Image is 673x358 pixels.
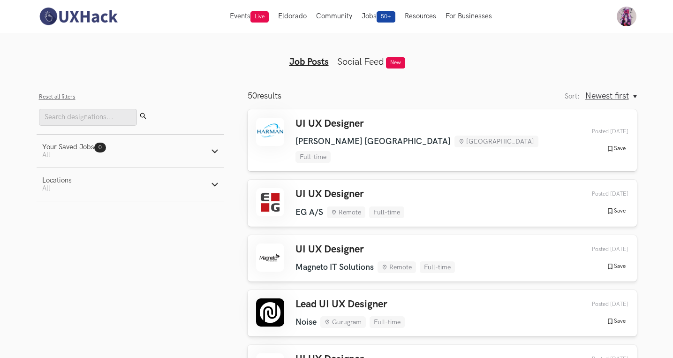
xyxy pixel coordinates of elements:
[295,298,405,311] h3: Lead UI UX Designer
[295,137,451,146] li: [PERSON_NAME] [GEOGRAPHIC_DATA]
[295,317,317,327] li: Noise
[454,136,538,147] li: [GEOGRAPHIC_DATA]
[604,262,628,271] button: Save
[248,180,637,226] a: UI UX Designer EG A/S Remote Full-time Posted [DATE] Save
[295,188,404,200] h3: UI UX Designer
[248,235,637,282] a: UI UX Designer Magneto IT Solutions Remote Full-time Posted [DATE] Save
[585,91,629,101] span: Newest first
[369,206,404,218] li: Full-time
[248,91,281,101] p: results
[378,261,416,273] li: Remote
[386,57,405,69] span: New
[585,91,637,101] button: Newest first, Sort:
[295,151,331,163] li: Full-time
[248,109,637,171] a: UI UX Designer [PERSON_NAME] [GEOGRAPHIC_DATA] [GEOGRAPHIC_DATA] Full-time Posted [DATE] Save
[295,207,323,217] li: EG A/S
[295,244,455,256] h3: UI UX Designer
[295,262,374,272] li: Magneto IT Solutions
[570,246,628,253] div: 03rd Aug
[37,7,120,26] img: UXHack-logo.png
[250,11,269,23] span: Live
[42,151,50,159] span: All
[377,11,395,23] span: 50+
[37,135,224,168] button: Your Saved Jobs0 All
[420,261,455,273] li: Full-time
[565,92,580,100] label: Sort:
[604,207,628,215] button: Save
[42,176,72,184] div: Locations
[37,168,224,201] button: LocationsAll
[248,91,257,101] span: 50
[295,118,570,130] h3: UI UX Designer
[289,56,329,68] a: Job Posts
[617,7,636,26] img: Your profile pic
[327,206,365,218] li: Remote
[320,316,366,328] li: Gurugram
[42,184,50,192] span: All
[98,144,102,151] span: 0
[39,93,76,100] button: Reset all filters
[39,109,137,126] input: Search
[370,316,405,328] li: Full-time
[604,145,628,153] button: Save
[604,317,628,326] button: Save
[157,41,517,68] ul: Tabs Interface
[570,128,628,135] div: 06th Aug
[570,301,628,308] div: 03rd Aug
[248,290,637,336] a: Lead UI UX Designer Noise Gurugram Full-time Posted [DATE] Save
[337,56,384,68] a: Social Feed
[42,143,106,151] div: Your Saved Jobs
[570,190,628,198] div: 04th Aug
